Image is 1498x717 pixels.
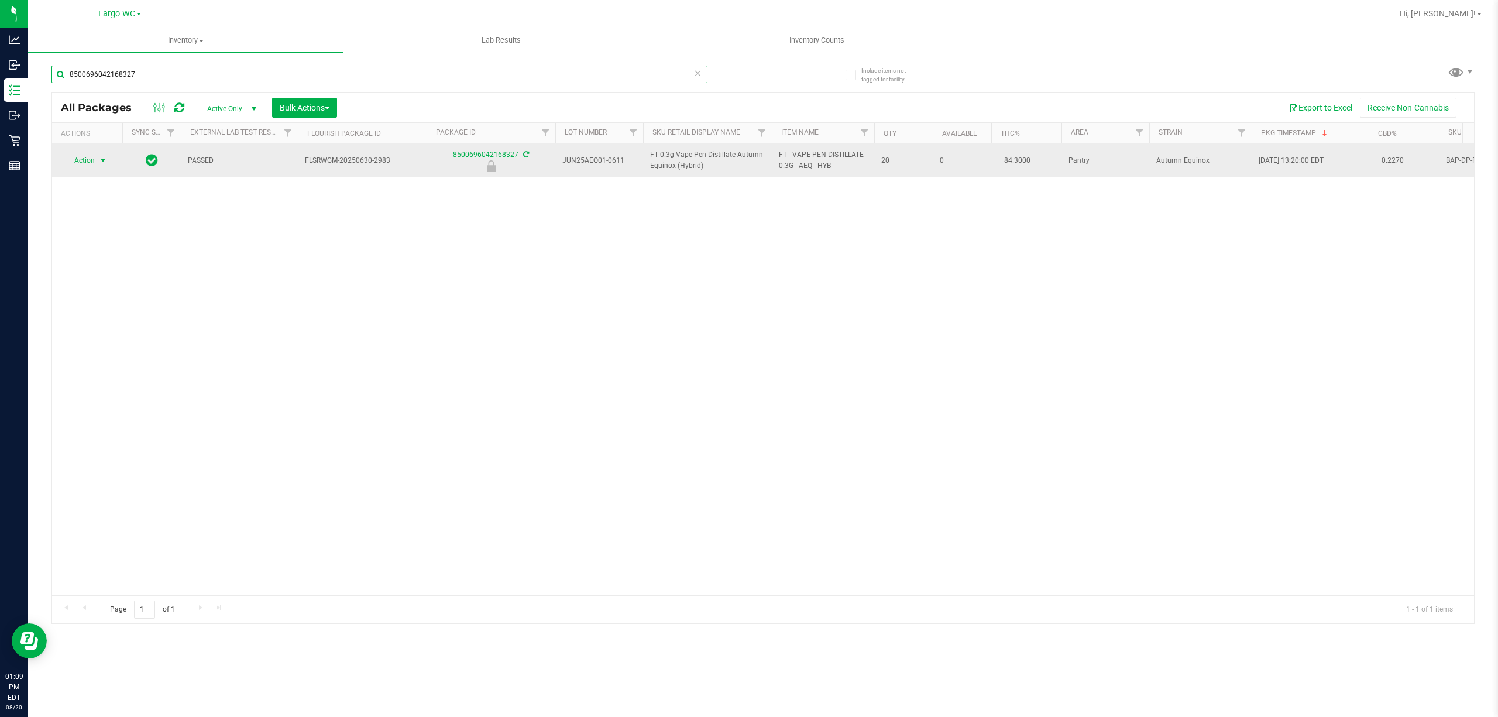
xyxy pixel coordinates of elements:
[9,34,20,46] inline-svg: Analytics
[1156,155,1245,166] span: Autumn Equinox
[279,123,298,143] a: Filter
[453,150,518,159] a: 8500696042168327
[5,703,23,712] p: 08/20
[51,66,707,83] input: Search Package ID, Item Name, SKU, Lot or Part Number...
[940,155,984,166] span: 0
[28,35,343,46] span: Inventory
[9,84,20,96] inline-svg: Inventory
[9,109,20,121] inline-svg: Outbound
[146,152,158,169] span: In Sync
[536,123,555,143] a: Filter
[96,152,111,169] span: select
[881,155,926,166] span: 20
[132,128,177,136] a: Sync Status
[1376,152,1410,169] span: 0.2270
[61,129,118,138] div: Actions
[659,28,974,53] a: Inventory Counts
[624,123,643,143] a: Filter
[425,160,557,172] div: Newly Received
[305,155,420,166] span: FLSRWGM-20250630-2983
[162,123,181,143] a: Filter
[1001,129,1020,138] a: THC%
[1281,98,1360,118] button: Export to Excel
[650,149,765,171] span: FT 0.3g Vape Pen Distillate Autumn Equinox (Hybrid)
[774,35,860,46] span: Inventory Counts
[861,66,920,84] span: Include items not tagged for facility
[5,671,23,703] p: 01:09 PM EDT
[1071,128,1088,136] a: Area
[779,149,867,171] span: FT - VAPE PEN DISTILLATE - 0.3G - AEQ - HYB
[855,123,874,143] a: Filter
[9,160,20,171] inline-svg: Reports
[307,129,381,138] a: Flourish Package ID
[190,128,282,136] a: External Lab Test Result
[652,128,740,136] a: Sku Retail Display Name
[1397,601,1462,618] span: 1 - 1 of 1 items
[436,128,476,136] a: Package ID
[12,623,47,658] iframe: Resource center
[1360,98,1456,118] button: Receive Non-Cannabis
[1261,129,1329,137] a: Pkg Timestamp
[134,601,155,619] input: 1
[1259,155,1324,166] span: [DATE] 13:20:00 EDT
[188,155,291,166] span: PASSED
[272,98,337,118] button: Bulk Actions
[565,128,607,136] a: Lot Number
[1448,128,1462,136] a: SKU
[9,135,20,146] inline-svg: Retail
[1159,128,1183,136] a: Strain
[942,129,977,138] a: Available
[28,28,343,53] a: Inventory
[100,601,184,619] span: Page of 1
[98,9,135,19] span: Largo WC
[1400,9,1476,18] span: Hi, [PERSON_NAME]!
[998,152,1036,169] span: 84.3000
[1232,123,1252,143] a: Filter
[753,123,772,143] a: Filter
[61,101,143,114] span: All Packages
[562,155,636,166] span: JUN25AEQ01-0611
[884,129,896,138] a: Qty
[1378,129,1397,138] a: CBD%
[280,103,329,112] span: Bulk Actions
[693,66,702,81] span: Clear
[521,150,529,159] span: Sync from Compliance System
[466,35,537,46] span: Lab Results
[9,59,20,71] inline-svg: Inbound
[1130,123,1149,143] a: Filter
[64,152,95,169] span: Action
[343,28,659,53] a: Lab Results
[1068,155,1142,166] span: Pantry
[781,128,819,136] a: Item Name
